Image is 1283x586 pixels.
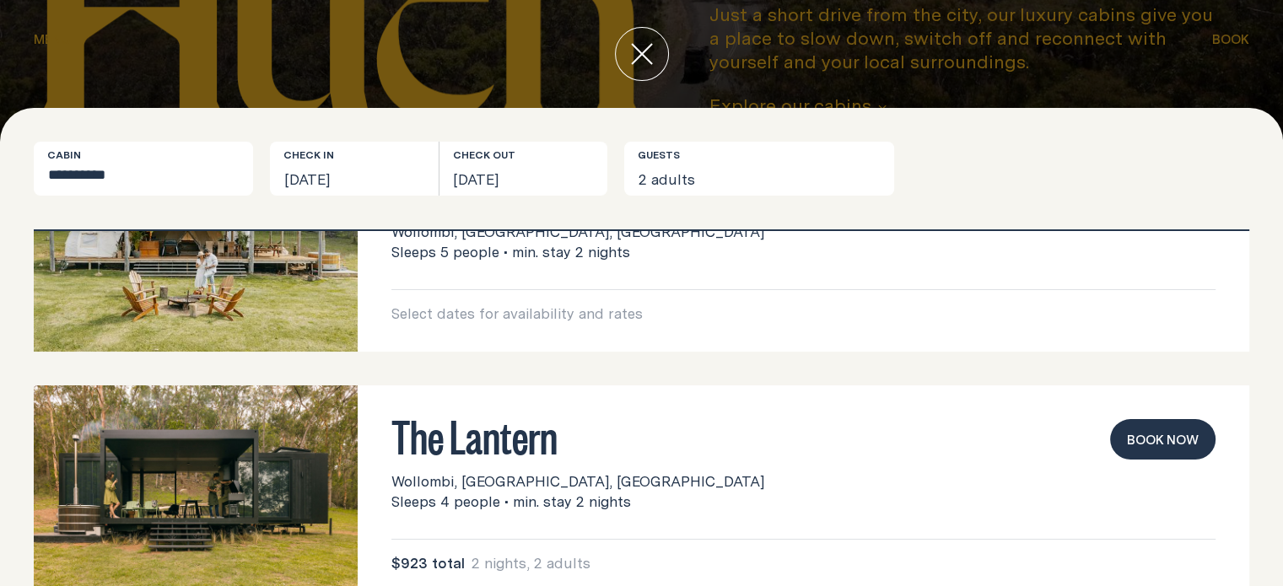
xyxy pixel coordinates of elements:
[391,553,465,573] span: $923 total
[391,471,764,492] span: Wollombi, [GEOGRAPHIC_DATA], [GEOGRAPHIC_DATA]
[391,492,631,512] span: Sleeps 4 people • min. stay 2 nights
[391,419,1216,451] h3: The Lantern
[615,27,669,81] button: close
[391,304,1216,324] p: Select dates for availability and rates
[638,148,680,162] label: Guests
[47,148,81,162] label: Cabin
[1110,419,1216,460] button: book now
[439,142,608,196] button: [DATE]
[270,142,439,196] button: [DATE]
[391,222,764,242] span: Wollombi, [GEOGRAPHIC_DATA], [GEOGRAPHIC_DATA]
[391,242,630,262] span: Sleeps 5 people • min. stay 2 nights
[624,142,894,196] button: 2 adults
[472,553,590,573] span: 2 nights, 2 adults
